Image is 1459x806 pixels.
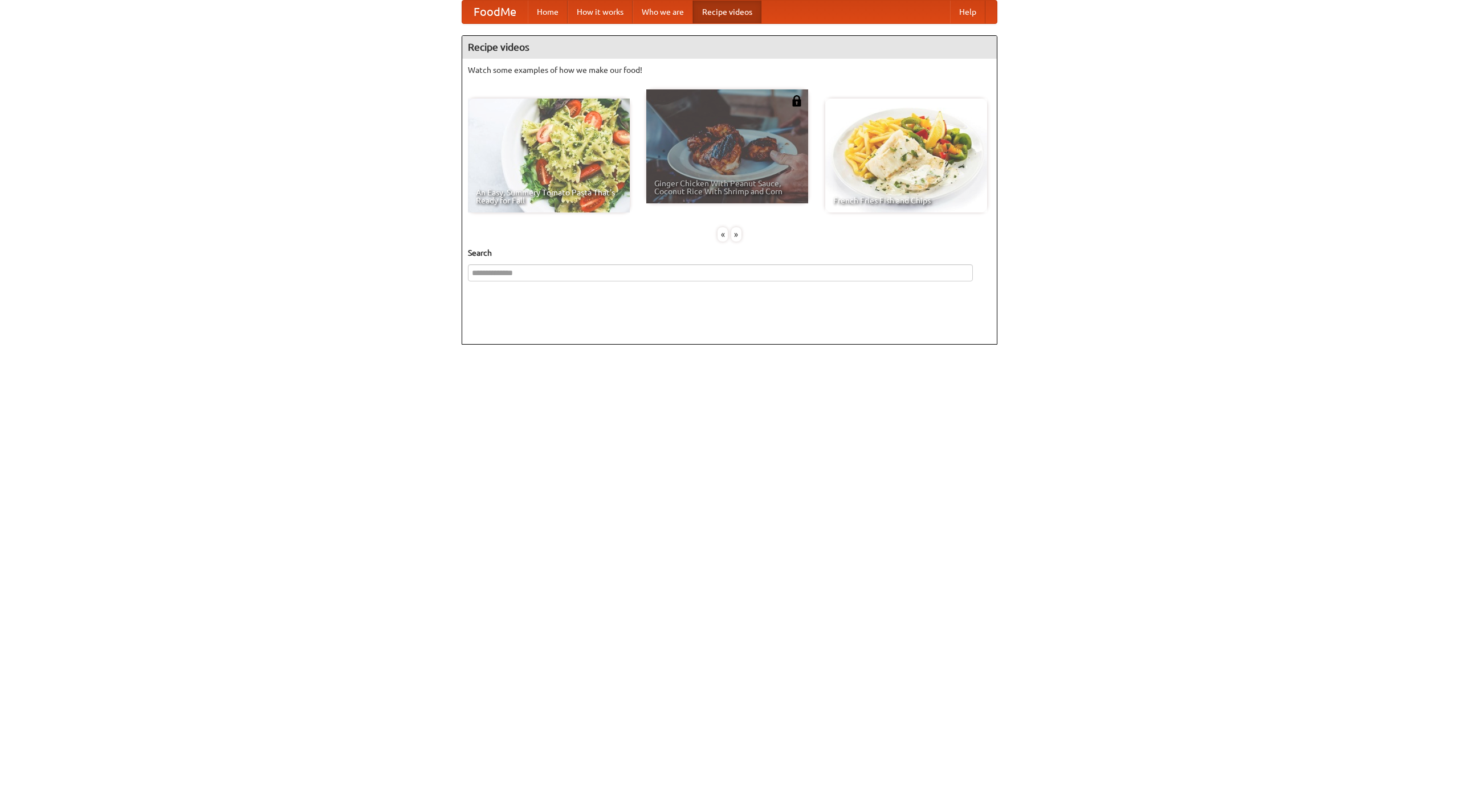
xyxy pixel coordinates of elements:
[476,189,622,204] span: An Easy, Summery Tomato Pasta That's Ready for Fall
[825,99,987,212] a: French Fries Fish and Chips
[462,36,997,59] h4: Recipe videos
[791,95,802,107] img: 483408.png
[462,1,528,23] a: FoodMe
[568,1,633,23] a: How it works
[528,1,568,23] a: Home
[693,1,761,23] a: Recipe videos
[718,227,728,242] div: «
[731,227,741,242] div: »
[468,99,630,212] a: An Easy, Summery Tomato Pasta That's Ready for Fall
[468,64,991,76] p: Watch some examples of how we make our food!
[833,197,979,204] span: French Fries Fish and Chips
[468,247,991,259] h5: Search
[950,1,985,23] a: Help
[633,1,693,23] a: Who we are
